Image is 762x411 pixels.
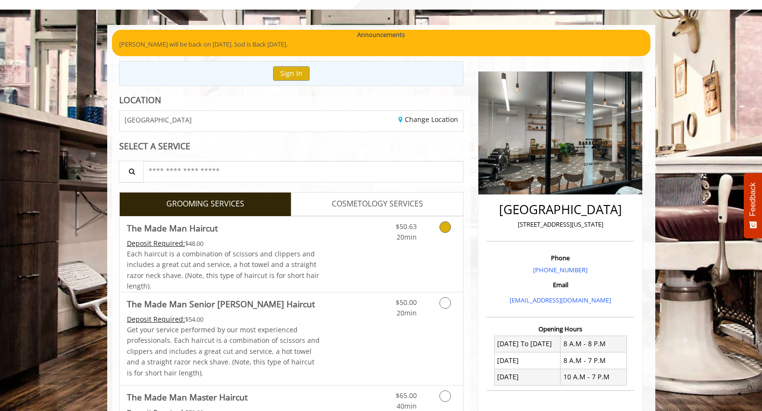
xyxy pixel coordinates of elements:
[489,203,632,217] h2: [GEOGRAPHIC_DATA]
[119,161,144,182] button: Service Search
[127,314,185,324] span: This service needs some Advance to be paid before we block your appointment
[399,115,458,124] a: Change Location
[127,314,320,325] div: $54.00
[357,30,405,40] b: Announcements
[561,352,627,369] td: 8 A.M - 7 P.M
[127,390,248,404] b: The Made Man Master Haircut
[487,326,634,332] h3: Opening Hours
[489,254,632,261] h3: Phone
[561,336,627,352] td: 8 A.M - 8 P.M
[489,281,632,288] h3: Email
[166,198,244,210] span: GROOMING SERVICES
[494,352,561,369] td: [DATE]
[119,94,161,106] b: LOCATION
[273,66,310,80] button: Sign In
[119,39,643,49] p: [PERSON_NAME] will be back on [DATE]. Sod is Back [DATE].
[127,239,185,248] span: This service needs some Advance to be paid before we block your appointment
[494,336,561,352] td: [DATE] To [DATE]
[332,198,423,210] span: COSMETOLOGY SERVICES
[397,401,417,411] span: 40min
[510,296,611,304] a: [EMAIL_ADDRESS][DOMAIN_NAME]
[119,142,464,151] div: SELECT A SERVICE
[396,222,417,231] span: $50.63
[127,325,320,378] p: Get your service performed by our most experienced professionals. Each haircut is a combination o...
[127,297,315,311] b: The Made Man Senior [PERSON_NAME] Haircut
[744,173,762,238] button: Feedback - Show survey
[489,219,632,230] p: [STREET_ADDRESS][US_STATE]
[396,298,417,307] span: $50.00
[396,391,417,400] span: $65.00
[127,238,320,249] div: $48.00
[397,308,417,317] span: 20min
[125,116,192,123] span: [GEOGRAPHIC_DATA]
[127,221,218,235] b: The Made Man Haircut
[561,369,627,385] td: 10 A.M - 7 P.M
[749,182,757,216] span: Feedback
[397,232,417,242] span: 20min
[127,249,319,290] span: Each haircut is a combination of scissors and clippers and includes a great cut and service, a ho...
[533,266,587,274] a: [PHONE_NUMBER]
[494,369,561,385] td: [DATE]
